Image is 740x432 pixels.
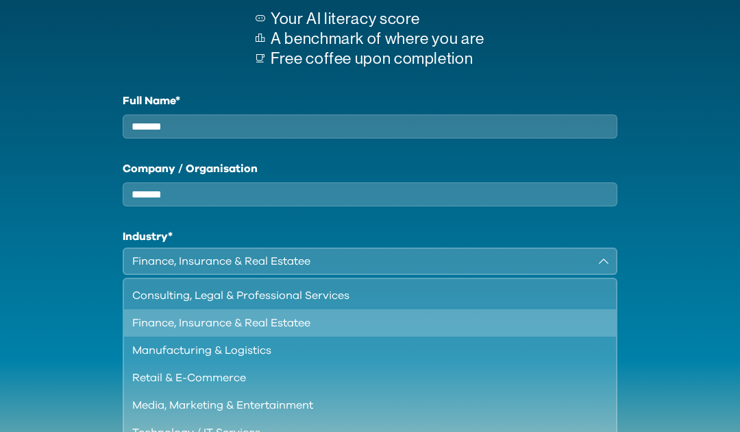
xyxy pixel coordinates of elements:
[132,342,591,359] div: Manufacturing & Logistics
[271,49,484,69] p: Free coffee upon completion
[132,397,591,413] div: Media, Marketing & Entertainment
[132,315,591,331] div: Finance, Insurance & Real Estatee
[132,287,591,304] div: Consulting, Legal & Professional Services
[123,93,617,109] label: Full Name*
[132,370,591,386] div: Retail & E-Commerce
[123,160,617,177] label: Company / Organisation
[271,9,484,29] p: Your AI literacy score
[123,248,617,275] button: Finance, Insurance & Real Estatee
[123,228,617,245] h1: Industry*
[132,253,589,269] div: Finance, Insurance & Real Estatee
[271,29,484,49] p: A benchmark of where you are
